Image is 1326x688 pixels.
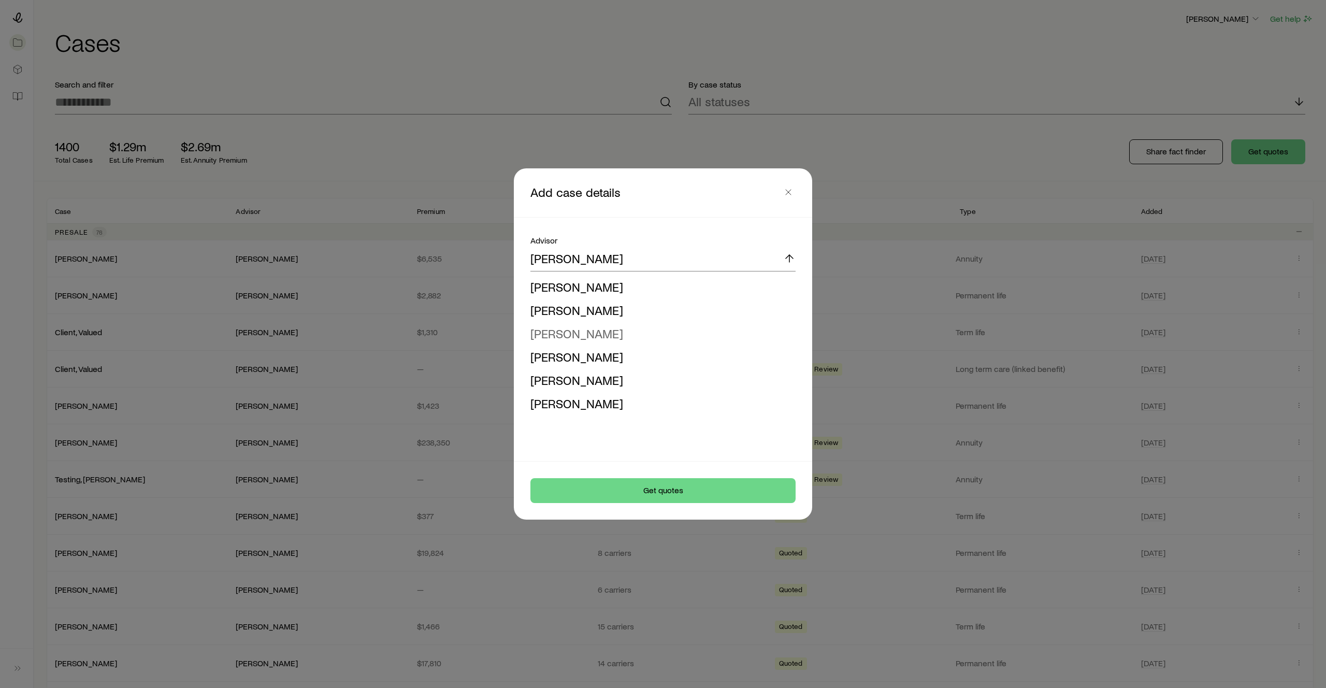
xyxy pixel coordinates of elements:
[530,346,789,369] li: Evan Roberts
[530,326,623,341] span: [PERSON_NAME]
[530,349,623,364] span: [PERSON_NAME]
[530,396,623,411] span: [PERSON_NAME]
[530,478,796,503] button: Get quotes
[530,234,796,247] div: Advisor
[530,369,789,392] li: Margaret Shear
[530,299,789,322] li: Michael Konialian
[530,392,789,415] li: Bill Ventura
[530,185,781,200] p: Add case details
[530,303,623,318] span: [PERSON_NAME]
[530,279,623,294] span: [PERSON_NAME]
[530,251,623,266] p: [PERSON_NAME]
[530,372,623,388] span: [PERSON_NAME]
[530,276,789,299] li: John Doherty
[530,322,789,346] li: Dan Pierson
